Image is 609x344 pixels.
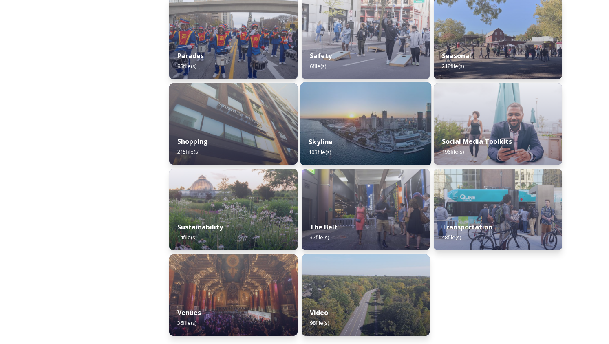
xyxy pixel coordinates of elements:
[310,319,329,326] span: 98 file(s)
[177,137,208,146] strong: Shopping
[177,62,196,70] span: 88 file(s)
[442,223,492,232] strong: Transportation
[177,308,201,317] strong: Venues
[169,169,298,250] img: Oudolf_6-22-2022-3186%2520copy.jpg
[177,234,196,241] span: 14 file(s)
[434,169,562,250] img: QLine_Bill-Bowen_5507-2.jpeg
[310,234,329,241] span: 37 file(s)
[442,62,464,70] span: 218 file(s)
[177,319,196,326] span: 36 file(s)
[442,51,471,60] strong: Seasonal
[169,83,298,165] img: e91d0ad6-e020-4ad7-a29e-75c491b4880f.jpg
[302,169,430,250] img: 90557b6c-0b62-448f-b28c-3e7395427b66.jpg
[434,83,562,165] img: RIVERWALK%2520CONTENT%2520EDIT-15-PhotoCredit-Justin_Milhouse-UsageExpires_Oct-2024.jpg
[177,148,199,155] span: 215 file(s)
[300,82,431,165] img: 1c183ad6-ea5d-43bf-8d64-8aacebe3bb37.jpg
[310,51,332,60] strong: Safety
[169,254,298,336] img: 1DRK0060.jpg
[442,234,461,241] span: 48 file(s)
[442,148,464,155] span: 196 file(s)
[309,148,331,156] span: 103 file(s)
[302,254,430,336] img: 1a17dcd2-11c0-4cb7-9822-60fcc180ce86.jpg
[442,137,512,146] strong: Social Media Toolkits
[309,137,333,146] strong: Skyline
[310,223,338,232] strong: The Belt
[310,62,326,70] span: 6 file(s)
[177,51,204,60] strong: Parades
[177,223,223,232] strong: Sustainability
[310,308,328,317] strong: Video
